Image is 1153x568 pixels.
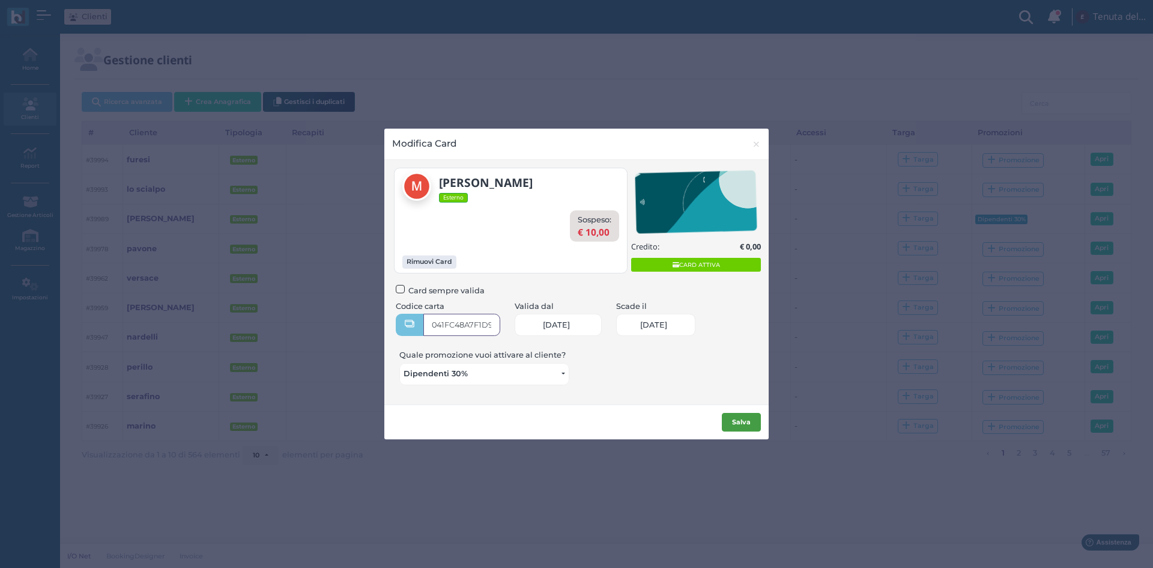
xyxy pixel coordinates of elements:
img: martina [402,172,431,201]
span: Card sempre valida [408,285,485,296]
label: Valida dal [515,301,554,312]
label: Codice carta [396,301,444,312]
button: Dipendenti 30% [399,363,569,385]
span: [DATE] [543,320,570,330]
label: Sospeso: [578,214,611,225]
b: € 10,00 [578,226,610,239]
span: Esterno [439,193,468,203]
h5: Credito: [631,242,659,251]
input: Codice card [423,314,500,336]
span: [DATE] [640,320,667,330]
b: [PERSON_NAME] [439,174,533,191]
label: Quale promozione vuoi attivare al cliente? [399,349,566,361]
span: × [752,136,761,152]
h4: Modifica Card [392,136,456,150]
span: CARD ATTIVA [631,258,761,271]
span: Assistenza [35,10,79,19]
a: [PERSON_NAME] Esterno [402,172,569,203]
b: € 0,00 [740,241,761,252]
button: Salva [722,413,761,432]
button: Rimuovi Card [402,255,456,269]
b: Salva [732,418,751,426]
span: Dipendenti 30% [404,369,561,379]
label: Scade il [616,301,647,312]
